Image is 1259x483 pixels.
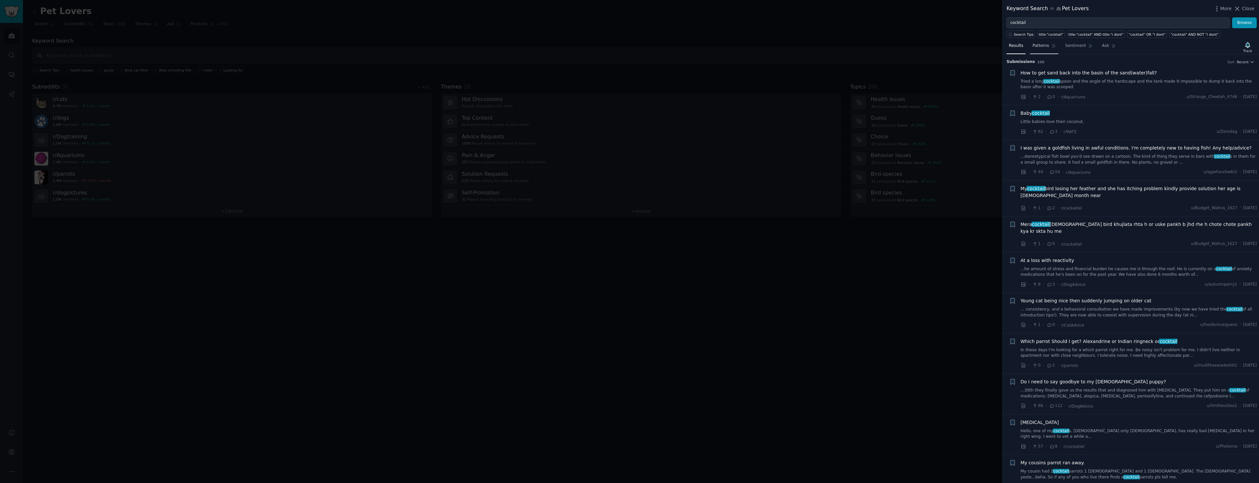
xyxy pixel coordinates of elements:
[1030,41,1058,54] a: Patterns
[1021,221,1257,235] a: Meracocktail[DEMOGRAPHIC_DATA] bird khujlata rhta h or uske pankh b jhd rhe h chote chote pankh k...
[1129,32,1166,37] div: "cocktail" OR "i dont"
[1021,266,1257,278] a: ...he amount of stress and financial burden he causes me is through the roof. He is currently on ...
[1243,444,1257,450] span: [DATE]
[1007,30,1035,38] button: Search Tips
[1047,241,1055,247] span: 0
[1069,404,1093,409] span: r/DogAdvice
[1159,339,1178,344] span: cocktail
[1123,475,1140,479] span: cocktail
[1029,93,1030,100] span: ·
[1032,282,1040,288] span: 8
[1240,129,1241,135] span: ·
[1021,307,1257,318] a: ... consistency, and a behavioral consultation we have made improvements (by now we have tried th...
[1021,154,1257,165] a: ...stereotypical fish bowl you'd see drawn on a cartoon. The kind of thing they serve in bars wit...
[1243,129,1257,135] span: [DATE]
[1061,206,1082,211] span: r/cockatiel
[1046,443,1047,450] span: ·
[1061,95,1086,99] span: r/Aquariums
[1027,186,1045,191] span: cocktail
[1021,185,1257,199] span: My bird losing her feather and she has itching problem kindly provide solution her age is [DEMOGR...
[1207,403,1237,409] span: u/limitlessSea1
[1243,403,1257,409] span: [DATE]
[1057,362,1059,369] span: ·
[1021,378,1166,385] a: Do I need to say goodbye to my [DEMOGRAPHIC_DATA] puppy?
[1213,5,1232,12] button: More
[1047,282,1055,288] span: 3
[1029,205,1030,211] span: ·
[1021,257,1074,264] a: At a loss with reactivity
[1064,130,1077,134] span: r/RATS
[1243,363,1257,369] span: [DATE]
[1240,205,1241,211] span: ·
[1029,281,1030,288] span: ·
[1032,241,1040,247] span: 1
[1021,469,1257,480] a: My cousin had 2cocktailparrots 1 [DEMOGRAPHIC_DATA] and 1 [DEMOGRAPHIC_DATA]. The [DEMOGRAPHIC_DA...
[1021,347,1257,359] a: In these days I'm looking for a which parrot right for me. Be noisy isn't problem for me. I didn'...
[1053,469,1069,473] span: cocktail
[1057,281,1059,288] span: ·
[1191,205,1237,211] span: u/Budget_Walrus_1627
[1032,205,1040,211] span: 1
[1102,43,1109,49] span: Ask
[1057,93,1059,100] span: ·
[1029,169,1030,176] span: ·
[1232,17,1257,29] button: Browse
[1057,205,1059,211] span: ·
[1062,169,1064,176] span: ·
[1021,70,1157,76] a: How to get sand back into the basin of the sand(water)fall?
[1021,459,1085,466] span: My cousins parrot ran away.
[1065,43,1086,49] span: Sentiment
[1029,403,1030,410] span: ·
[1240,322,1241,328] span: ·
[1228,60,1235,64] div: Sort
[1061,363,1078,368] span: r/parrots
[1049,403,1063,409] span: 112
[1240,282,1241,288] span: ·
[1240,94,1241,100] span: ·
[1021,338,1177,345] a: Which parrot Should I get? Alexandrine or Indian ringneck orcocktail
[1021,145,1252,151] span: I was given a goldfish living in awful conditions. I'm completely new to having fish! Any help/ad...
[1067,30,1125,38] a: title:"cocktail" AND title:"i dont"
[1127,30,1167,38] a: "cocktail" OR "i dont"
[1046,403,1047,410] span: ·
[1240,403,1241,409] span: ·
[1021,185,1257,199] a: Mycocktailbird losing her feather and she has itching problem kindly provide solution her age is ...
[1007,17,1230,29] input: Try a keyword related to your business
[1240,444,1241,450] span: ·
[1243,205,1257,211] span: [DATE]
[1043,79,1060,84] span: cocktail
[1226,307,1243,312] span: cocktail
[1032,169,1043,175] span: 44
[1029,362,1030,369] span: ·
[1243,169,1257,175] span: [DATE]
[1047,205,1055,211] span: 2
[1069,32,1124,37] div: title:"cocktail" AND title:"i dont"
[1021,110,1050,117] span: Baby
[1021,388,1257,399] a: ...30th they finally gave us the results that and diagnosed him with [MEDICAL_DATA]. They put him...
[1043,281,1044,288] span: ·
[1029,241,1030,248] span: ·
[1061,282,1086,287] span: r/DogAdvice
[1200,322,1237,328] span: u/foodisniceiguess
[1060,128,1061,135] span: ·
[1047,322,1055,328] span: 0
[1007,41,1026,54] a: Results
[1007,59,1035,65] span: Submission s
[1047,363,1055,369] span: 2
[1014,32,1034,37] span: Search Tips
[1187,94,1237,100] span: u/Strange_Cheetah_4746
[1243,322,1257,328] span: [DATE]
[1191,241,1237,247] span: u/Budget_Walrus_1627
[1241,40,1254,54] button: Track
[1216,444,1237,450] span: u/Phelorna
[1029,322,1030,329] span: ·
[1243,49,1252,53] div: Track
[1021,110,1050,117] a: Babycocktail
[1064,444,1085,449] span: r/cockatiel
[1234,5,1254,12] button: Close
[1065,403,1066,410] span: ·
[1043,93,1044,100] span: ·
[1031,111,1050,116] span: cocktail
[1021,338,1177,345] span: Which parrot Should I get? Alexandrine or Indian ringneck or
[1100,41,1118,54] a: Ask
